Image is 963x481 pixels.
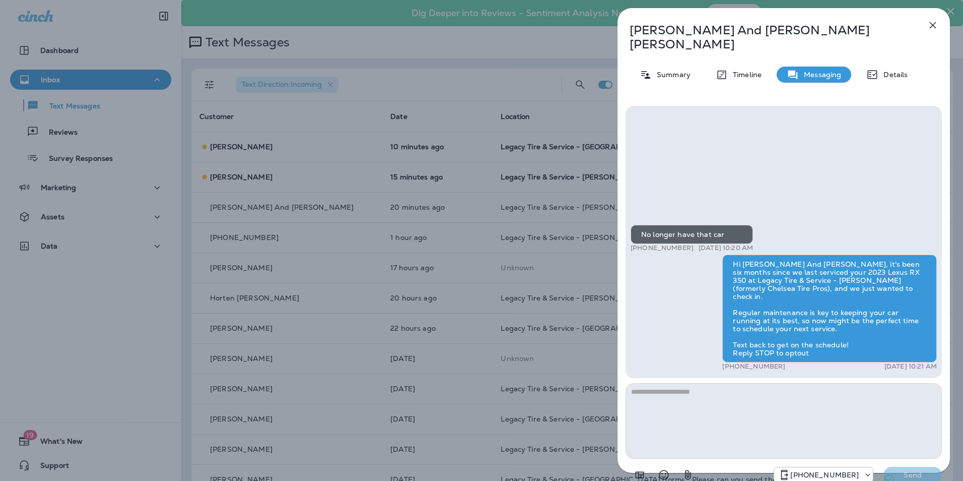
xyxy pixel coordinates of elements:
[799,71,841,79] p: Messaging
[652,71,691,79] p: Summary
[884,363,937,371] p: [DATE] 10:21 AM
[774,469,873,481] div: +1 (205) 606-2088
[631,244,694,252] p: [PHONE_NUMBER]
[722,363,785,371] p: [PHONE_NUMBER]
[631,225,753,244] div: No longer have that car
[878,71,908,79] p: Details
[728,71,762,79] p: Timeline
[699,244,753,252] p: [DATE] 10:20 AM
[630,23,905,51] p: [PERSON_NAME] And [PERSON_NAME] [PERSON_NAME]
[722,255,937,363] div: Hi [PERSON_NAME] And [PERSON_NAME], it's been six months since we last serviced your 2023 Lexus R...
[790,471,859,479] p: [PHONE_NUMBER]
